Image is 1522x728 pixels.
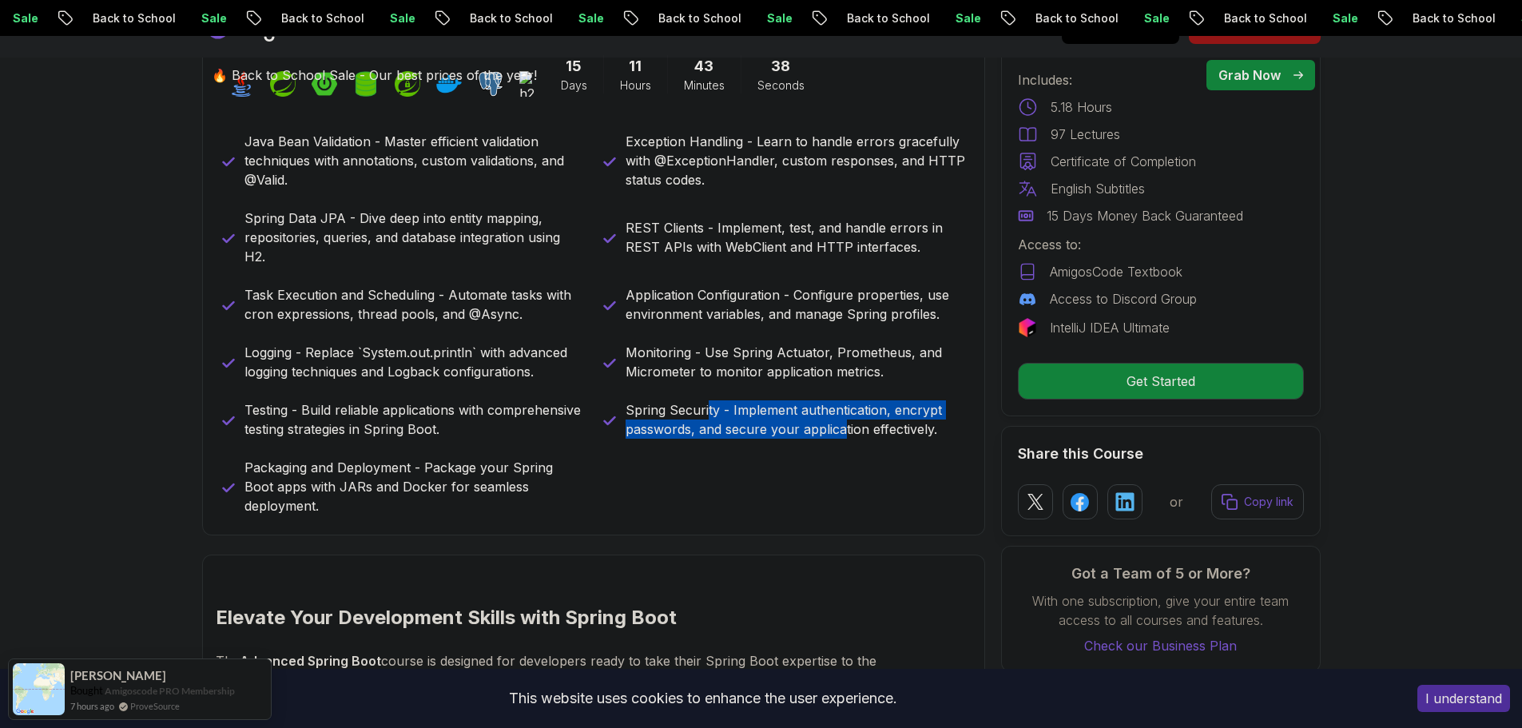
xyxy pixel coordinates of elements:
[1392,10,1500,26] p: Back to School
[369,10,420,26] p: Sale
[1018,363,1304,400] button: Get Started
[244,458,584,515] p: Packaging and Deployment - Package your Spring Boot apps with JARs and Docker for seamless deploy...
[449,10,558,26] p: Back to School
[1417,685,1510,712] button: Accept cookies
[244,343,584,381] p: Logging - Replace `System.out.println` with advanced logging techniques and Logback configurations.
[1015,10,1123,26] p: Back to School
[70,669,166,682] span: [PERSON_NAME]
[212,66,537,85] p: 🔥 Back to School Sale - Our best prices of the year!
[935,10,986,26] p: Sale
[244,400,584,439] p: Testing - Build reliable applications with comprehensive testing strategies in Spring Boot.
[1050,262,1182,281] p: AmigosCode Textbook
[626,218,965,257] p: REST Clients - Implement, test, and handle errors in REST APIs with WebClient and HTTP interfaces.
[1051,125,1120,144] p: 97 Lectures
[1170,492,1183,511] p: or
[684,78,725,93] span: Minutes
[1018,443,1304,465] h2: Share this Course
[13,663,65,715] img: provesource social proof notification image
[244,209,584,266] p: Spring Data JPA - Dive deep into entity mapping, repositories, queries, and database integration ...
[72,10,181,26] p: Back to School
[771,55,790,78] span: 38 Seconds
[620,78,651,93] span: Hours
[561,78,587,93] span: Days
[1051,179,1145,198] p: English Subtitles
[216,605,896,631] h2: Elevate Your Development Skills with Spring Boot
[1050,318,1170,337] p: IntelliJ IDEA Ultimate
[626,343,965,381] p: Monitoring - Use Spring Actuator, Prometheus, and Micrometer to monitor application metrics.
[626,285,965,324] p: Application Configuration - Configure properties, use environment variables, and manage Spring pr...
[70,699,114,713] span: 7 hours ago
[1050,289,1197,308] p: Access to Discord Group
[1018,563,1304,585] h3: Got a Team of 5 or More?
[746,10,797,26] p: Sale
[1018,235,1304,254] p: Access to:
[181,10,232,26] p: Sale
[105,685,235,697] a: Amigoscode PRO Membership
[1312,10,1363,26] p: Sale
[757,78,805,93] span: Seconds
[70,684,103,697] span: Bought
[1203,10,1312,26] p: Back to School
[626,400,965,439] p: Spring Security - Implement authentication, encrypt passwords, and secure your application effect...
[1123,10,1174,26] p: Sale
[130,699,180,713] a: ProveSource
[626,132,965,189] p: Exception Handling - Learn to handle errors gracefully with @ExceptionHandler, custom responses, ...
[1019,364,1303,399] p: Get Started
[1218,66,1281,85] p: Grab Now
[694,55,713,78] span: 43 Minutes
[629,55,642,78] span: 11 Hours
[12,681,1393,716] div: This website uses cookies to enhance the user experience.
[566,55,582,78] span: 15 Days
[260,10,369,26] p: Back to School
[558,10,609,26] p: Sale
[1211,484,1304,519] button: Copy link
[1018,591,1304,630] p: With one subscription, give your entire team access to all courses and features.
[826,10,935,26] p: Back to School
[1018,636,1304,655] a: Check our Business Plan
[216,650,896,717] p: The course is designed for developers ready to take their Spring Boot expertise to the next level...
[1018,318,1037,337] img: jetbrains logo
[244,132,584,189] p: Java Bean Validation - Master efficient validation techniques with annotations, custom validation...
[1051,152,1196,171] p: Certificate of Completion
[638,10,746,26] p: Back to School
[1244,494,1294,510] p: Copy link
[244,285,584,324] p: Task Execution and Scheduling - Automate tasks with cron expressions, thread pools, and @Async.
[1047,206,1243,225] p: 15 Days Money Back Guaranteed
[240,653,381,669] strong: Advanced Spring Boot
